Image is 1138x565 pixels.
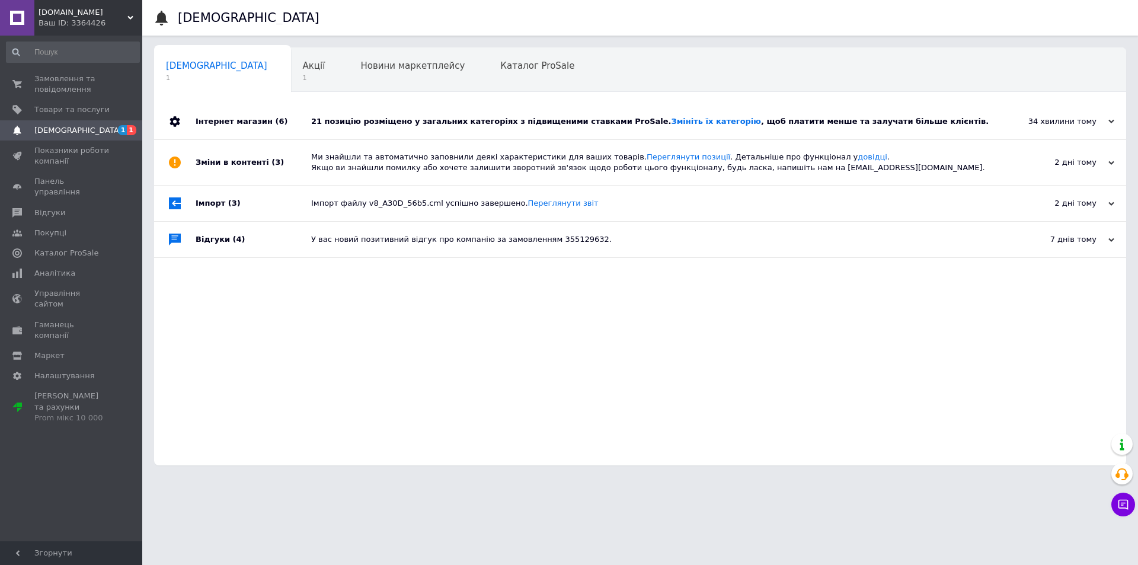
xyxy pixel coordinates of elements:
div: У вас новий позитивний відгук про компанію за замовленням 355129632. [311,234,996,245]
span: 1 [166,74,267,82]
div: 2 дні тому [996,157,1114,168]
button: Чат з покупцем [1111,493,1135,516]
span: (3) [271,158,284,167]
span: [DEMOGRAPHIC_DATA] [166,60,267,71]
h1: [DEMOGRAPHIC_DATA] [178,11,319,25]
span: 1 [118,125,127,135]
span: Маркет [34,350,65,361]
div: Імпорт файлу v8_A30D_56b5.cml успішно завершено. [311,198,996,209]
span: (4) [233,235,245,244]
span: Каталог ProSale [500,60,574,71]
a: Переглянути позиції [647,152,730,161]
span: Товари та послуги [34,104,110,115]
div: 21 позицію розміщено у загальних категоріях з підвищеними ставками ProSale. , щоб платити менше т... [311,116,996,127]
span: Новини маркетплейсу [360,60,465,71]
div: Prom мікс 10 000 [34,413,110,423]
div: Ми знайшли та автоматично заповнили деякі характеристики для ваших товарів. . Детальніше про функ... [311,152,996,173]
div: Зміни в контенті [196,140,311,185]
input: Пошук [6,42,140,63]
span: (6) [275,117,287,126]
span: 1 [303,74,325,82]
span: (3) [228,199,241,208]
div: Ваш ID: 3364426 [39,18,142,28]
span: [DEMOGRAPHIC_DATA] [34,125,122,136]
span: Замовлення та повідомлення [34,74,110,95]
span: Покупці [34,228,66,238]
span: Налаштування [34,371,95,381]
div: Інтернет магазин [196,104,311,139]
a: Змініть їх категорію [671,117,760,126]
span: [PERSON_NAME] та рахунки [34,391,110,423]
span: Каталог ProSale [34,248,98,258]
span: i-torg.com [39,7,127,18]
div: 34 хвилини тому [996,116,1114,127]
span: Аналітика [34,268,75,279]
a: Переглянути звіт [528,199,599,208]
a: довідці [858,152,887,161]
span: Відгуки [34,208,65,218]
span: Акції [303,60,325,71]
span: 1 [127,125,136,135]
span: Гаманець компанії [34,320,110,341]
div: Імпорт [196,186,311,221]
div: 2 дні тому [996,198,1114,209]
div: Відгуки [196,222,311,257]
span: Показники роботи компанії [34,145,110,167]
div: 7 днів тому [996,234,1114,245]
span: Управління сайтом [34,288,110,309]
span: Панель управління [34,176,110,197]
